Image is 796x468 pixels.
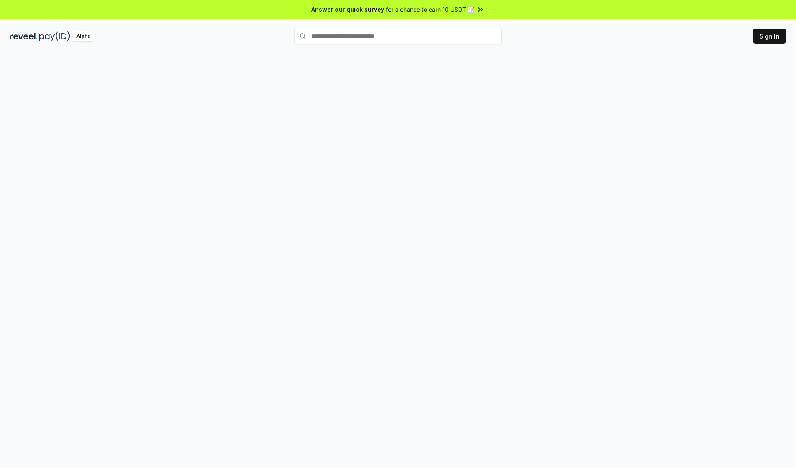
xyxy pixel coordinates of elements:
span: Answer our quick survey [311,5,384,14]
img: reveel_dark [10,31,38,41]
span: for a chance to earn 10 USDT 📝 [386,5,475,14]
div: Alpha [72,31,95,41]
img: pay_id [39,31,70,41]
button: Sign In [753,29,786,44]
